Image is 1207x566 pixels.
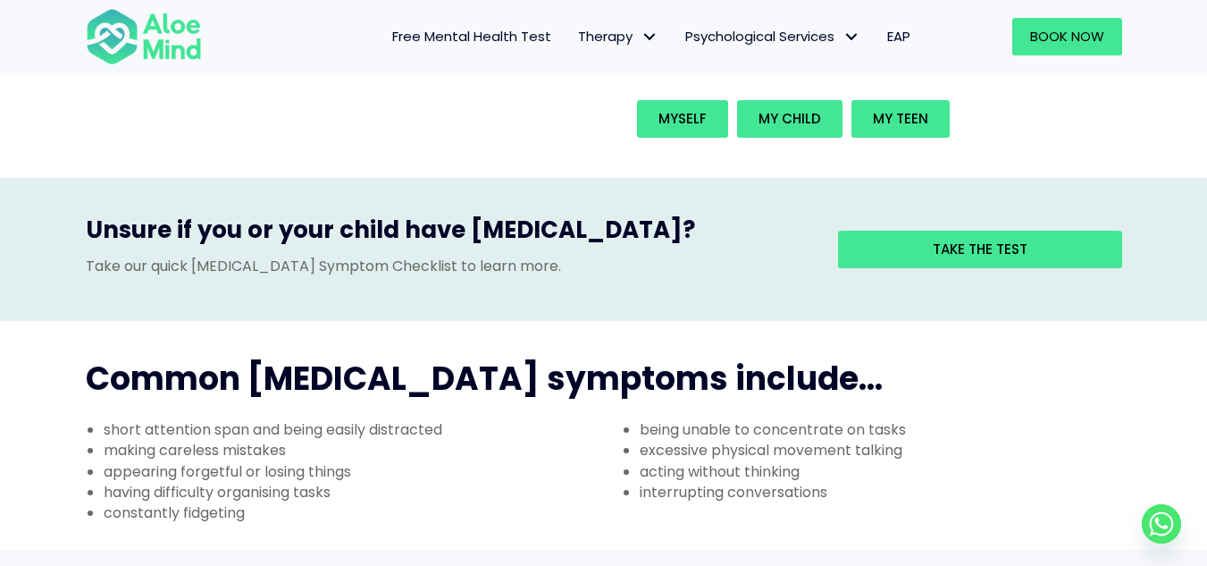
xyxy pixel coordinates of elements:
span: My child [759,109,821,128]
span: EAP [887,27,910,46]
li: being unable to concentrate on tasks [640,419,1140,440]
a: Take the test [838,231,1122,268]
li: constantly fidgeting [104,503,604,523]
span: Myself [658,109,707,128]
li: acting without thinking [640,461,1140,482]
a: Book Now [1012,18,1122,55]
a: My child [737,100,842,138]
span: Book Now [1030,27,1104,46]
span: My teen [873,109,928,128]
li: short attention span and being easily distracted [104,419,604,440]
span: Psychological Services [685,27,860,46]
div: Book an intake for my... [633,96,1111,142]
span: Free Mental Health Test [392,27,551,46]
a: Myself [637,100,728,138]
li: appearing forgetful or losing things [104,461,604,482]
li: interrupting conversations [640,482,1140,503]
a: Free Mental Health Test [379,18,565,55]
a: Whatsapp [1142,504,1181,544]
a: My teen [851,100,950,138]
span: Common [MEDICAL_DATA] symptoms include... [86,356,883,401]
nav: Menu [225,18,924,55]
span: Therapy: submenu [637,24,663,50]
li: making careless mistakes [104,440,604,460]
li: having difficulty organising tasks [104,482,604,503]
span: Therapy [578,27,658,46]
a: EAP [874,18,924,55]
a: TherapyTherapy: submenu [565,18,672,55]
li: excessive physical movement talking [640,440,1140,460]
span: Psychological Services: submenu [839,24,865,50]
span: Take the test [933,240,1027,258]
img: Aloe mind Logo [86,7,202,66]
p: Take our quick [MEDICAL_DATA] Symptom Checklist to learn more. [86,256,811,276]
a: Psychological ServicesPsychological Services: submenu [672,18,874,55]
h3: Unsure if you or your child have [MEDICAL_DATA]? [86,214,811,255]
